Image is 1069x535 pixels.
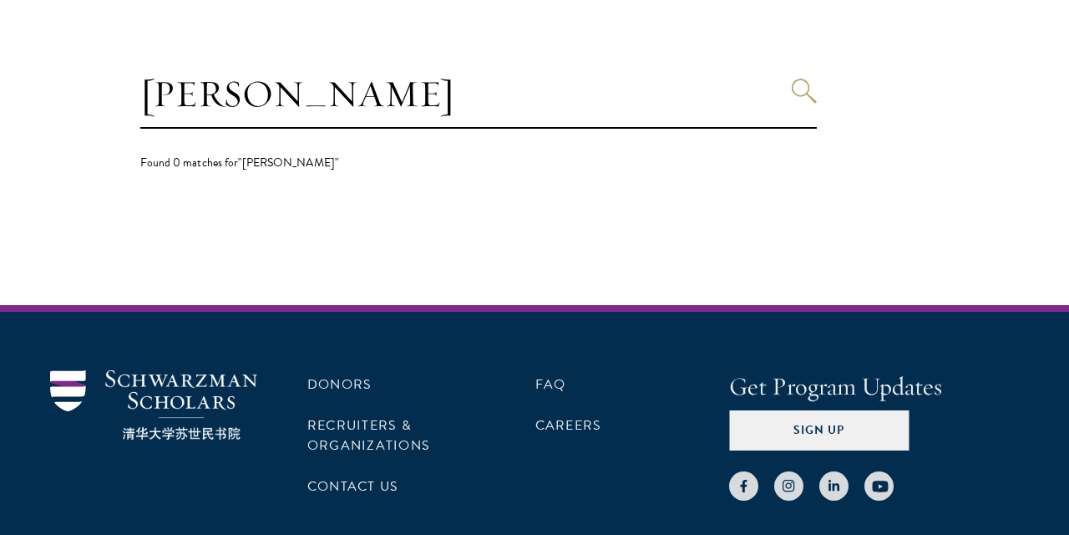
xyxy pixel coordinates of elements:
a: Recruiters & Organizations [307,415,430,456]
button: Sign Up [729,410,909,451]
a: Careers [535,415,602,436]
img: Schwarzman Scholars [50,370,257,440]
div: Found 0 matches for [140,154,817,171]
a: Donors [307,374,372,395]
a: FAQ [535,374,566,395]
input: Search [140,60,817,129]
h4: Get Program Updates [729,370,1019,404]
span: "[PERSON_NAME]" [238,154,338,171]
button: Search [792,79,817,104]
a: Contact Us [307,476,398,497]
